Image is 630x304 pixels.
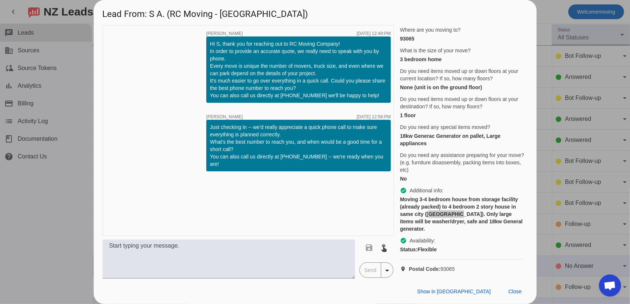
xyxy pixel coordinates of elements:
[210,123,387,168] div: Just checking in -- we'd really appreciate a quick phone call to make sure everything is planned ...
[400,132,525,147] div: 18kw Generac Generator on pallet, Large appliances
[400,175,525,182] div: No
[410,237,436,244] span: Availability:
[357,31,390,36] div: [DATE] 12:49:PM
[400,123,490,131] span: Do you need any special items moved?
[400,246,525,253] div: Flexible
[379,243,388,252] mat-icon: touch_app
[400,84,525,91] div: None (unit is on the ground floor)
[599,275,621,297] div: Open chat
[411,285,496,298] button: Show in [GEOGRAPHIC_DATA]
[400,151,525,174] span: Do you need any assistance preparing for your move? (e.g. furniture disassembly, packing items in...
[400,35,525,42] div: 93065
[509,289,522,294] span: Close
[357,115,390,119] div: [DATE] 12:56:PM
[400,247,417,252] strong: Status:
[410,187,444,194] span: Additional info:
[206,115,243,119] span: [PERSON_NAME]
[210,40,387,99] div: Hi S, thank you for reaching out to RC Moving Company! In order to provide an accurate quote, we ...
[400,266,409,272] mat-icon: location_on
[400,112,525,119] div: 1 floor
[383,266,392,275] mat-icon: arrow_drop_down
[400,187,407,194] mat-icon: check_circle
[400,47,471,54] span: What is the size of your move?
[409,266,441,272] strong: Postal Code:
[400,67,525,82] span: Do you need items moved up or down floors at your current location? If so, how many floors?
[400,56,525,63] div: 3 bedroom home
[206,31,243,36] span: [PERSON_NAME]
[400,196,525,233] div: Moving 3-4 bedroom house from storage facility (already packed) to 4 bedroom 2 story house in sam...
[503,285,528,298] button: Close
[400,95,525,110] span: Do you need items moved up or down floors at your destination? If so, how many floors?
[400,237,407,244] mat-icon: check_circle
[400,26,461,34] span: Where are you moving to?
[417,289,490,294] span: Show in [GEOGRAPHIC_DATA]
[409,265,455,273] span: 93065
